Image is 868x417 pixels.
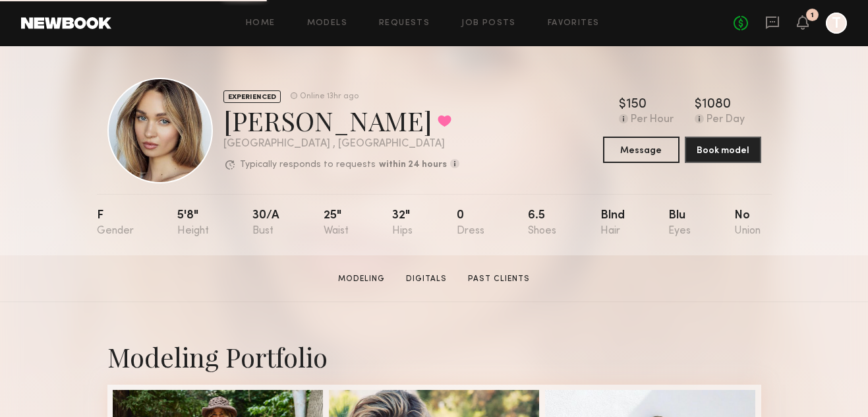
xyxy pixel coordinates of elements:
[626,98,647,112] div: 150
[702,98,731,112] div: 1080
[603,137,680,163] button: Message
[528,210,556,237] div: 6.5
[333,273,390,285] a: Modeling
[457,210,484,237] div: 0
[600,210,625,237] div: Blnd
[379,19,430,28] a: Requests
[811,12,814,19] div: 1
[826,13,847,34] a: T
[734,210,761,237] div: No
[307,19,347,28] a: Models
[401,273,452,285] a: Digitals
[223,103,459,138] div: [PERSON_NAME]
[619,98,626,112] div: $
[379,160,447,170] b: within 24 hours
[685,137,761,163] button: Book model
[668,210,691,237] div: Blu
[324,210,349,237] div: 25"
[177,210,209,237] div: 5'8"
[240,160,376,170] p: Typically responds to requests
[97,210,134,237] div: F
[707,114,745,126] div: Per Day
[223,90,281,103] div: EXPERIENCED
[695,98,702,112] div: $
[461,19,516,28] a: Job Posts
[300,92,359,101] div: Online 13hr ago
[107,339,761,374] div: Modeling Portfolio
[223,139,459,150] div: [GEOGRAPHIC_DATA] , [GEOGRAPHIC_DATA]
[463,273,535,285] a: Past Clients
[246,19,275,28] a: Home
[252,210,279,237] div: 30/a
[631,114,674,126] div: Per Hour
[392,210,413,237] div: 32"
[548,19,600,28] a: Favorites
